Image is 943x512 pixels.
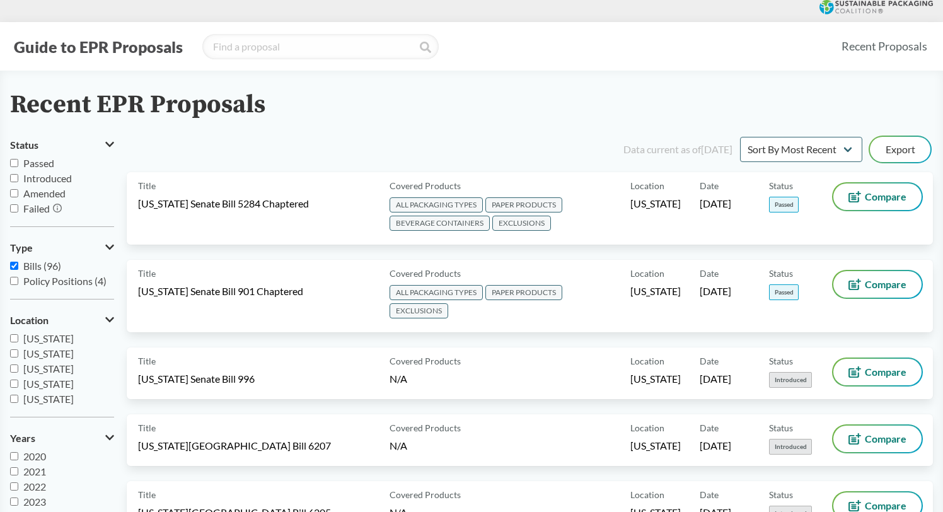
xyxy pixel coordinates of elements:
[769,197,799,212] span: Passed
[390,267,461,280] span: Covered Products
[10,334,18,342] input: [US_STATE]
[630,179,664,192] span: Location
[865,367,906,377] span: Compare
[10,174,18,182] input: Introduced
[769,267,793,280] span: Status
[10,310,114,331] button: Location
[10,467,18,475] input: 2021
[10,277,18,285] input: Policy Positions (4)
[23,480,46,492] span: 2022
[10,482,18,491] input: 2022
[10,433,35,444] span: Years
[10,237,114,259] button: Type
[23,378,74,390] span: [US_STATE]
[769,179,793,192] span: Status
[23,187,66,199] span: Amended
[630,267,664,280] span: Location
[10,452,18,460] input: 2020
[390,179,461,192] span: Covered Products
[23,465,46,477] span: 2021
[865,501,906,511] span: Compare
[630,421,664,434] span: Location
[138,488,156,501] span: Title
[700,179,719,192] span: Date
[138,179,156,192] span: Title
[138,372,255,386] span: [US_STATE] Senate Bill 996
[202,34,439,59] input: Find a proposal
[10,242,33,253] span: Type
[769,439,812,455] span: Introduced
[23,363,74,375] span: [US_STATE]
[390,354,461,368] span: Covered Products
[700,284,731,298] span: [DATE]
[10,349,18,358] input: [US_STATE]
[10,37,187,57] button: Guide to EPR Proposals
[865,279,906,289] span: Compare
[390,373,407,385] span: N/A
[138,284,303,298] span: [US_STATE] Senate Bill 901 Chaptered
[630,197,681,211] span: [US_STATE]
[23,450,46,462] span: 2020
[23,393,74,405] span: [US_STATE]
[870,137,930,162] button: Export
[865,192,906,202] span: Compare
[700,439,731,453] span: [DATE]
[769,284,799,300] span: Passed
[23,275,107,287] span: Policy Positions (4)
[833,359,922,385] button: Compare
[10,91,265,119] h2: Recent EPR Proposals
[700,372,731,386] span: [DATE]
[10,159,18,167] input: Passed
[623,142,732,157] div: Data current as of [DATE]
[769,354,793,368] span: Status
[138,267,156,280] span: Title
[390,197,483,212] span: ALL PACKAGING TYPES
[390,216,490,231] span: BEVERAGE CONTAINERS
[10,262,18,270] input: Bills (96)
[836,32,933,61] a: Recent Proposals
[700,267,719,280] span: Date
[23,496,46,508] span: 2023
[865,434,906,444] span: Compare
[10,204,18,212] input: Failed
[23,202,50,214] span: Failed
[10,497,18,506] input: 2023
[23,347,74,359] span: [US_STATE]
[700,488,719,501] span: Date
[138,439,331,453] span: [US_STATE][GEOGRAPHIC_DATA] Bill 6207
[700,197,731,211] span: [DATE]
[390,421,461,434] span: Covered Products
[630,354,664,368] span: Location
[700,421,719,434] span: Date
[10,189,18,197] input: Amended
[630,284,681,298] span: [US_STATE]
[390,285,483,300] span: ALL PACKAGING TYPES
[10,380,18,388] input: [US_STATE]
[10,134,114,156] button: Status
[769,421,793,434] span: Status
[769,488,793,501] span: Status
[833,183,922,210] button: Compare
[833,271,922,298] button: Compare
[23,260,61,272] span: Bills (96)
[10,428,114,449] button: Years
[769,372,812,388] span: Introduced
[138,197,309,211] span: [US_STATE] Senate Bill 5284 Chaptered
[23,332,74,344] span: [US_STATE]
[630,439,681,453] span: [US_STATE]
[23,157,54,169] span: Passed
[485,197,562,212] span: PAPER PRODUCTS
[492,216,551,231] span: EXCLUSIONS
[630,488,664,501] span: Location
[10,139,38,151] span: Status
[390,303,448,318] span: EXCLUSIONS
[630,372,681,386] span: [US_STATE]
[10,395,18,403] input: [US_STATE]
[138,421,156,434] span: Title
[700,354,719,368] span: Date
[10,315,49,326] span: Location
[23,172,72,184] span: Introduced
[390,439,407,451] span: N/A
[10,364,18,373] input: [US_STATE]
[833,426,922,452] button: Compare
